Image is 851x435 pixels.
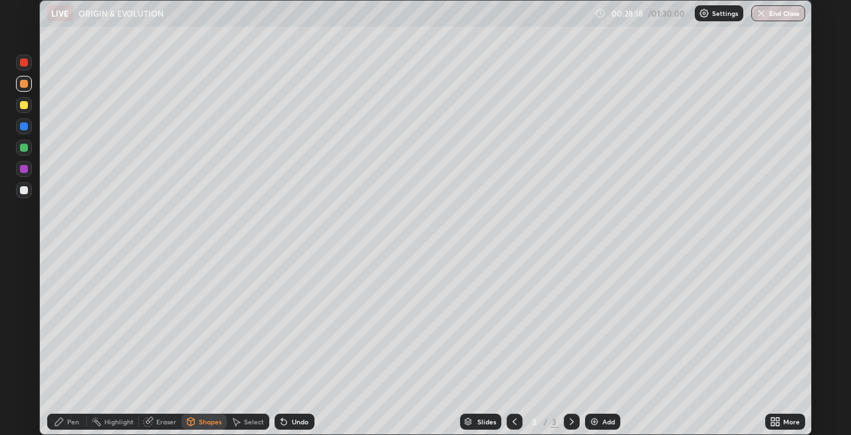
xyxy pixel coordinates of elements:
p: Settings [712,10,738,17]
div: Shapes [199,418,221,425]
button: End Class [751,5,805,21]
div: Slides [477,418,496,425]
div: More [783,418,800,425]
div: Add [602,418,615,425]
p: LIVE [51,8,69,19]
img: class-settings-icons [699,8,709,19]
p: ORIGIN & EVOLUTION [78,8,164,19]
img: end-class-cross [756,8,767,19]
div: Highlight [104,418,134,425]
div: Select [244,418,264,425]
div: 3 [528,418,541,426]
div: 3 [550,416,558,428]
div: Eraser [156,418,176,425]
div: Pen [67,418,79,425]
img: add-slide-button [589,416,600,427]
div: Undo [292,418,308,425]
div: / [544,418,548,426]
